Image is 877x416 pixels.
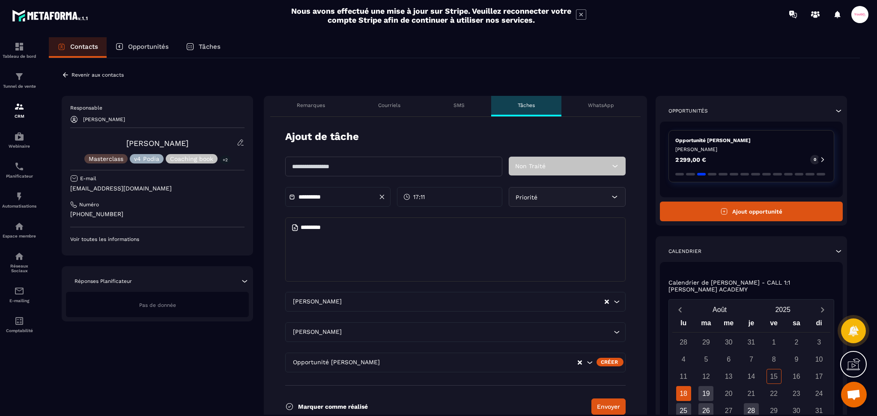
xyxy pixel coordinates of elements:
span: Opportunité [PERSON_NAME] [291,358,382,367]
div: 24 [811,386,826,401]
img: logo [12,8,89,23]
a: schedulerschedulerPlanificateur [2,155,36,185]
div: 9 [789,352,804,367]
p: E-mail [80,175,96,182]
p: Calendrier de [PERSON_NAME] - CALL 1:1 [PERSON_NAME] ACADEMY [668,279,834,293]
a: automationsautomationsAutomatisations [2,185,36,215]
img: formation [14,42,24,52]
input: Search for option [382,358,577,367]
div: Search for option [285,292,626,312]
p: [EMAIL_ADDRESS][DOMAIN_NAME] [70,184,245,193]
img: scheduler [14,161,24,172]
span: Pas de donnée [139,302,176,308]
p: Tâches [518,102,535,109]
div: Search for option [285,353,626,372]
span: [PERSON_NAME] [291,297,343,306]
span: Non Traité [515,163,546,169]
p: Marquer comme réalisé [298,403,368,410]
button: Clear Selected [605,299,609,305]
div: sa [785,317,808,332]
p: Espace membre [2,234,36,238]
a: automationsautomationsEspace membre [2,215,36,245]
p: 0 [814,157,816,163]
a: accountantaccountantComptabilité [2,309,36,339]
p: Webinaire [2,144,36,149]
a: social-networksocial-networkRéseaux Sociaux [2,245,36,279]
div: me [717,317,740,332]
p: Tunnel de vente [2,84,36,89]
div: 31 [744,335,759,350]
div: 16 [789,369,804,384]
input: Search for option [343,297,604,306]
p: Tâches [199,43,221,51]
div: 15 [767,369,782,384]
div: 17 [811,369,826,384]
div: 23 [789,386,804,401]
p: Revenir aux contacts [72,72,124,78]
div: di [808,317,830,332]
a: Ouvrir le chat [841,382,867,407]
div: 3 [811,335,826,350]
p: Automatisations [2,204,36,208]
div: ve [763,317,785,332]
a: Tâches [177,37,229,58]
div: je [740,317,763,332]
div: 13 [721,369,736,384]
div: 6 [721,352,736,367]
p: v4 Podia [134,156,159,162]
p: CRM [2,114,36,119]
img: formation [14,101,24,112]
button: Open months overlay [688,302,752,317]
p: Numéro [79,201,99,208]
div: 1 [767,335,782,350]
p: [PHONE_NUMBER] [70,210,245,218]
div: 29 [698,335,713,350]
button: Ajout opportunité [660,202,843,221]
img: email [14,286,24,296]
div: 7 [744,352,759,367]
div: 8 [767,352,782,367]
img: social-network [14,251,24,261]
a: Opportunités [107,37,177,58]
p: Ajout de tâche [285,130,359,144]
a: formationformationTableau de bord [2,35,36,65]
input: Search for option [343,327,612,337]
p: Opportunités [668,107,708,114]
p: Réponses Planificateur [75,278,132,285]
p: SMS [453,102,465,109]
h2: Nous avons effectué une mise à jour sur Stripe. Veuillez reconnecter votre compte Stripe afin de ... [291,6,572,24]
p: Remarques [297,102,325,109]
img: formation [14,71,24,82]
div: 30 [721,335,736,350]
div: 2 [789,335,804,350]
p: Tableau de bord [2,54,36,59]
img: accountant [14,316,24,326]
p: Comptabilité [2,328,36,333]
button: Previous month [672,304,688,315]
div: 5 [698,352,713,367]
div: 10 [811,352,826,367]
a: formationformationTunnel de vente [2,65,36,95]
a: Contacts [49,37,107,58]
div: Search for option [285,322,626,342]
a: emailemailE-mailing [2,279,36,309]
div: 14 [744,369,759,384]
div: 19 [698,386,713,401]
p: Planificateur [2,174,36,178]
a: [PERSON_NAME] [126,139,188,148]
p: Calendrier [668,248,701,255]
p: E-mailing [2,298,36,303]
button: Open years overlay [751,302,814,317]
p: WhatsApp [588,102,614,109]
div: 12 [698,369,713,384]
div: 11 [676,369,691,384]
p: Coaching book [170,156,213,162]
div: ma [695,317,718,332]
p: [PERSON_NAME] [675,146,827,153]
a: formationformationCRM [2,95,36,125]
img: automations [14,131,24,142]
p: Opportunité [PERSON_NAME] [675,137,827,144]
div: 22 [767,386,782,401]
div: Créer [597,358,623,366]
p: +2 [220,155,231,164]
